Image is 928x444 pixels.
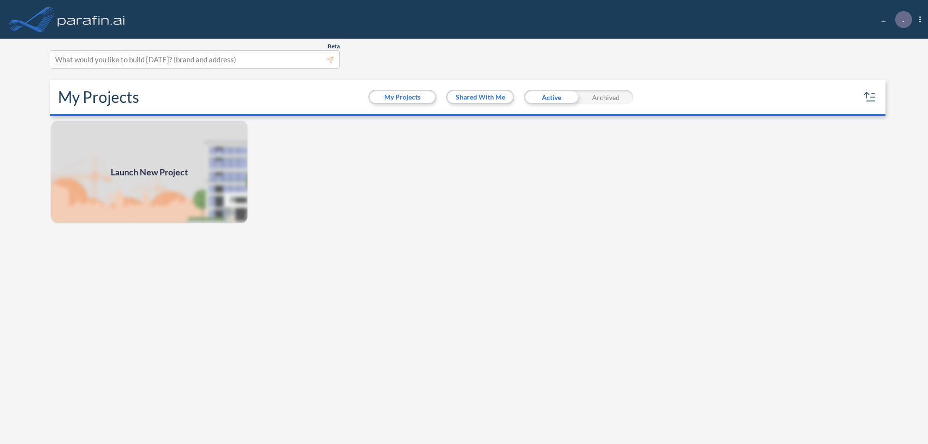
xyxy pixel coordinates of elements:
[902,15,904,24] p: .
[50,120,248,224] a: Launch New Project
[50,120,248,224] img: add
[328,43,340,50] span: Beta
[448,91,513,103] button: Shared With Me
[579,90,633,104] div: Archived
[111,166,188,179] span: Launch New Project
[524,90,579,104] div: Active
[867,11,921,28] div: ...
[58,88,139,106] h2: My Projects
[56,10,127,29] img: logo
[370,91,435,103] button: My Projects
[862,89,878,105] button: sort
